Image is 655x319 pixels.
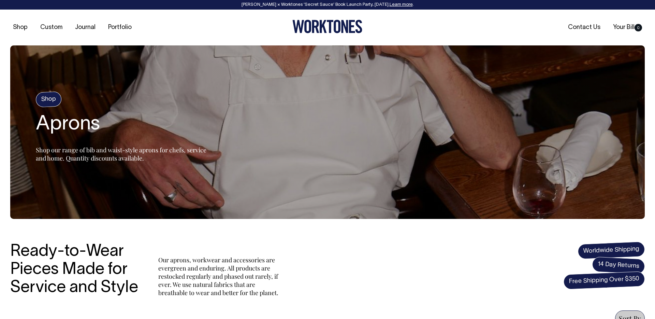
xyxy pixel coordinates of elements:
[563,271,645,290] span: Free Shipping Over $350
[36,114,206,136] h1: Aprons
[565,22,603,33] a: Contact Us
[38,22,65,33] a: Custom
[36,146,206,162] span: Shop our range of bib and waist-style aprons for chefs, service and home. Quantity discounts avai...
[35,92,62,108] h4: Shop
[635,24,642,31] span: 0
[158,256,281,297] p: Our aprons, workwear and accessories are evergreen and enduring. All products are restocked regul...
[10,22,30,33] a: Shop
[72,22,98,33] a: Journal
[610,22,645,33] a: Your Bill0
[105,22,134,33] a: Portfolio
[578,241,645,259] span: Worldwide Shipping
[592,256,645,274] span: 14 Day Returns
[10,243,143,297] h3: Ready-to-Wear Pieces Made for Service and Style
[7,2,648,7] div: [PERSON_NAME] × Worktones ‘Secret Sauce’ Book Launch Party, [DATE]. .
[390,3,413,7] a: Learn more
